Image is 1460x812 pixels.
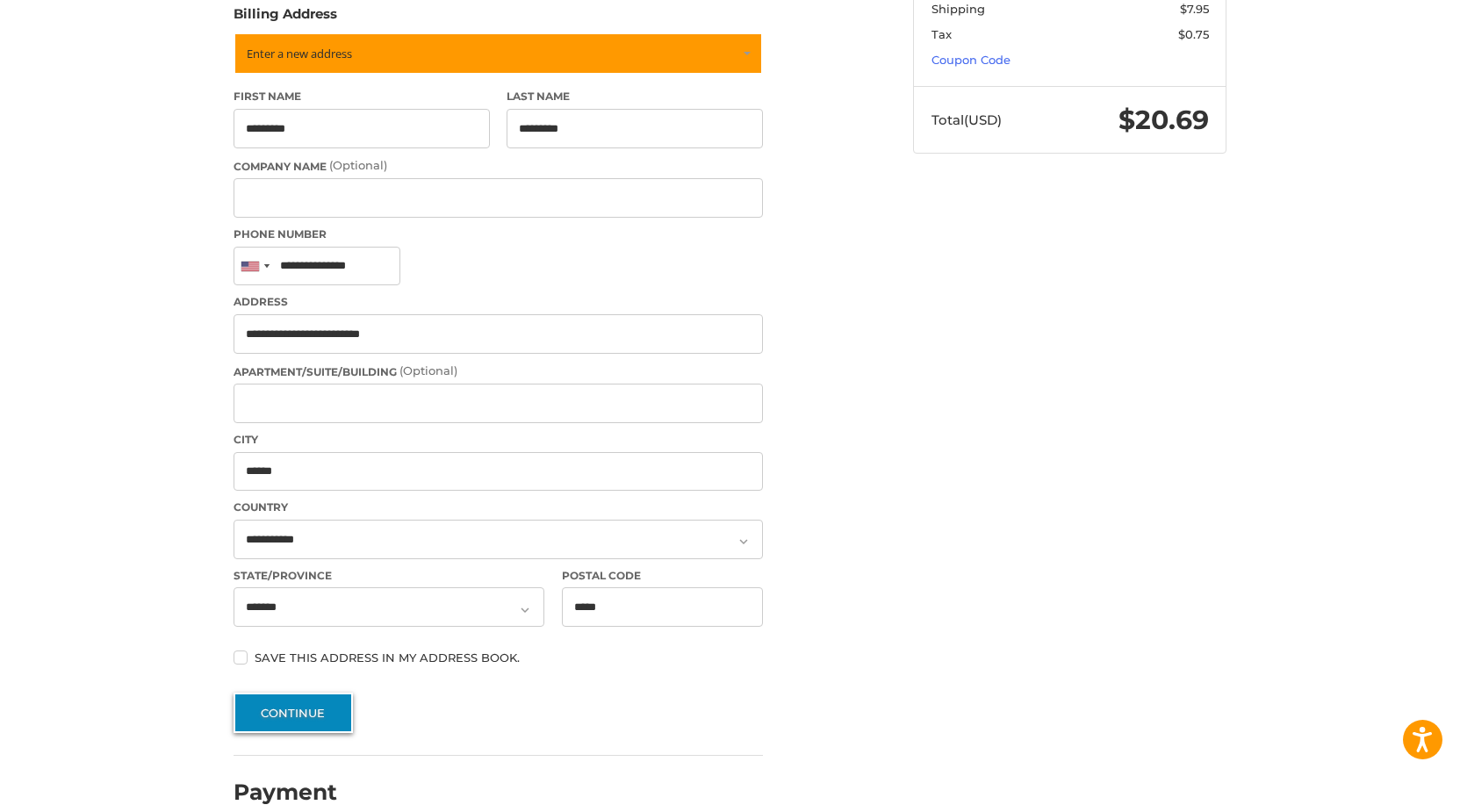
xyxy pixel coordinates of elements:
[234,32,763,75] a: Enter or select a different address
[1118,104,1209,136] span: $20.69
[234,650,763,665] label: Save this address in my address book.
[1178,27,1209,41] span: $0.75
[247,46,352,61] span: Enter a new address
[931,53,1010,67] a: Coupon Code
[399,363,457,377] small: (Optional)
[234,294,763,310] label: Address
[234,363,763,380] label: Apartment/Suite/Building
[234,226,763,242] label: Phone Number
[931,111,1002,128] span: Total (USD)
[234,248,275,285] div: United States: +1
[234,779,337,806] h2: Payment
[329,158,387,172] small: (Optional)
[1180,2,1209,16] span: $7.95
[234,693,353,733] button: Continue
[234,89,490,104] label: First Name
[234,568,544,584] label: State/Province
[234,4,337,32] legend: Billing Address
[507,89,763,104] label: Last Name
[931,27,952,41] span: Tax
[562,568,764,584] label: Postal Code
[234,499,763,515] label: Country
[234,157,763,175] label: Company Name
[931,2,985,16] span: Shipping
[234,432,763,448] label: City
